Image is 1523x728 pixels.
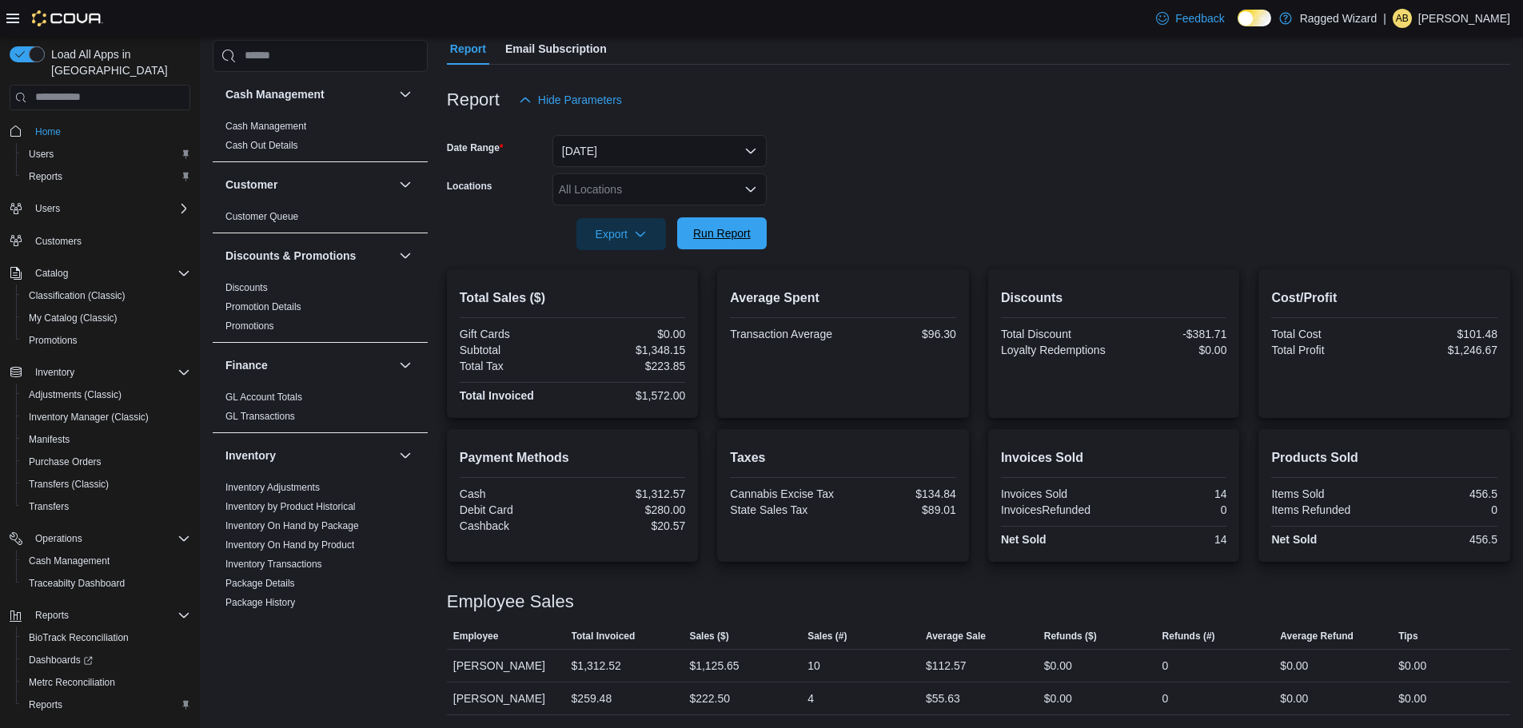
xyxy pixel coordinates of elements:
[1398,656,1426,675] div: $0.00
[213,207,428,233] div: Customer
[35,366,74,379] span: Inventory
[35,125,61,138] span: Home
[213,278,428,342] div: Discounts & Promotions
[460,389,534,402] strong: Total Invoiced
[22,574,190,593] span: Traceabilty Dashboard
[460,487,569,500] div: Cash
[16,627,197,649] button: BioTrack Reconciliation
[1044,630,1097,642] span: Refunds ($)
[460,328,569,340] div: Gift Cards
[1117,533,1226,546] div: 14
[225,120,306,133] span: Cash Management
[29,170,62,183] span: Reports
[538,92,622,108] span: Hide Parameters
[225,86,393,102] button: Cash Management
[22,673,190,692] span: Metrc Reconciliation
[29,264,74,283] button: Catalog
[22,408,155,427] a: Inventory Manager (Classic)
[225,139,298,152] span: Cash Out Details
[29,312,118,324] span: My Catalog (Classic)
[1001,487,1110,500] div: Invoices Sold
[572,656,621,675] div: $1,312.52
[29,121,190,141] span: Home
[225,391,302,404] span: GL Account Totals
[16,451,197,473] button: Purchase Orders
[22,286,132,305] a: Classification (Classic)
[3,527,197,550] button: Operations
[22,673,122,692] a: Metrc Reconciliation
[1271,448,1497,467] h2: Products Sold
[1150,2,1230,34] a: Feedback
[1388,487,1497,500] div: 456.5
[22,408,190,427] span: Inventory Manager (Classic)
[1117,328,1226,340] div: -$381.71
[22,695,69,714] a: Reports
[396,246,415,265] button: Discounts & Promotions
[576,519,685,532] div: $20.57
[1280,630,1354,642] span: Average Refund
[29,232,88,251] a: Customers
[447,180,492,193] label: Locations
[16,649,197,671] a: Dashboards
[730,448,956,467] h2: Taxes
[1271,344,1381,356] div: Total Profit
[1383,9,1386,28] p: |
[16,284,197,307] button: Classification (Classic)
[16,329,197,352] button: Promotions
[225,410,295,423] span: GL Transactions
[225,392,302,403] a: GL Account Totals
[1001,328,1110,340] div: Total Discount
[1044,689,1072,708] div: $0.00
[396,356,415,375] button: Finance
[29,577,125,590] span: Traceabilty Dashboard
[29,529,89,548] button: Operations
[22,145,60,164] a: Users
[1271,288,1497,308] h2: Cost/Profit
[1001,288,1227,308] h2: Discounts
[22,650,190,670] span: Dashboards
[22,430,76,449] a: Manifests
[16,384,197,406] button: Adjustments (Classic)
[1271,328,1381,340] div: Total Cost
[22,628,135,647] a: BioTrack Reconciliation
[453,630,499,642] span: Employee
[16,572,197,595] button: Traceabilty Dashboard
[16,165,197,188] button: Reports
[45,46,190,78] span: Load All Apps in [GEOGRAPHIC_DATA]
[1117,487,1226,500] div: 14
[29,289,126,302] span: Classification (Classic)
[1388,344,1497,356] div: $1,246.67
[730,328,839,340] div: Transaction Average
[22,385,190,404] span: Adjustments (Classic)
[576,360,685,372] div: $223.85
[572,689,612,708] div: $259.48
[926,630,986,642] span: Average Sale
[1117,344,1226,356] div: $0.00
[16,307,197,329] button: My Catalog (Classic)
[1271,487,1381,500] div: Items Sold
[29,555,110,567] span: Cash Management
[730,487,839,500] div: Cannabis Excise Tax
[22,308,190,328] span: My Catalog (Classic)
[22,475,115,494] a: Transfers (Classic)
[225,248,393,264] button: Discounts & Promotions
[1162,630,1215,642] span: Refunds (#)
[505,33,607,65] span: Email Subscription
[225,211,298,222] a: Customer Queue
[225,578,295,589] a: Package Details
[29,529,190,548] span: Operations
[1393,9,1412,28] div: Alex Brightwell
[1001,344,1110,356] div: Loyalty Redemptions
[225,177,277,193] h3: Customer
[1300,9,1377,28] p: Ragged Wizard
[22,308,124,328] a: My Catalog (Classic)
[29,500,69,513] span: Transfers
[1398,630,1417,642] span: Tips
[460,360,569,372] div: Total Tax
[926,656,967,675] div: $112.57
[225,501,356,512] a: Inventory by Product Historical
[586,218,656,250] span: Export
[35,267,68,280] span: Catalog
[22,551,190,571] span: Cash Management
[29,606,75,625] button: Reports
